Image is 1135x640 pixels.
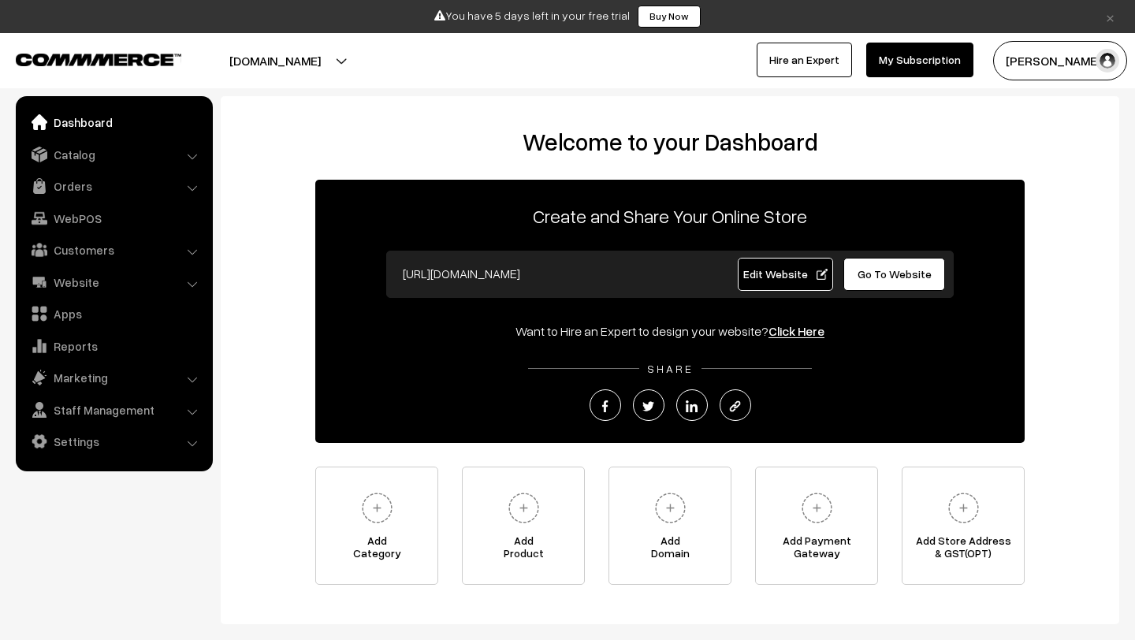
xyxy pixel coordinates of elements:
[463,534,584,566] span: Add Product
[20,363,207,392] a: Marketing
[768,323,824,339] a: Click Here
[20,108,207,136] a: Dashboard
[743,267,828,281] span: Edit Website
[502,486,545,530] img: plus.svg
[20,427,207,456] a: Settings
[462,467,585,585] a: AddProduct
[20,140,207,169] a: Catalog
[638,6,701,28] a: Buy Now
[609,534,731,566] span: Add Domain
[315,202,1025,230] p: Create and Share Your Online Store
[993,41,1127,80] button: [PERSON_NAME]
[315,467,438,585] a: AddCategory
[639,362,701,375] span: SHARE
[315,322,1025,340] div: Want to Hire an Expert to design your website?
[174,41,376,80] button: [DOMAIN_NAME]
[20,204,207,233] a: WebPOS
[902,534,1024,566] span: Add Store Address & GST(OPT)
[843,258,945,291] a: Go To Website
[236,128,1103,156] h2: Welcome to your Dashboard
[755,467,878,585] a: Add PaymentGateway
[942,486,985,530] img: plus.svg
[649,486,692,530] img: plus.svg
[16,49,154,68] a: COMMMERCE
[20,268,207,296] a: Website
[738,258,834,291] a: Edit Website
[757,43,852,77] a: Hire an Expert
[866,43,973,77] a: My Subscription
[20,172,207,200] a: Orders
[16,54,181,65] img: COMMMERCE
[20,332,207,360] a: Reports
[20,396,207,424] a: Staff Management
[20,300,207,328] a: Apps
[902,467,1025,585] a: Add Store Address& GST(OPT)
[858,267,932,281] span: Go To Website
[316,534,437,566] span: Add Category
[20,236,207,264] a: Customers
[756,534,877,566] span: Add Payment Gateway
[795,486,839,530] img: plus.svg
[6,6,1129,28] div: You have 5 days left in your free trial
[1096,49,1119,73] img: user
[355,486,399,530] img: plus.svg
[1100,7,1121,26] a: ×
[608,467,731,585] a: AddDomain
